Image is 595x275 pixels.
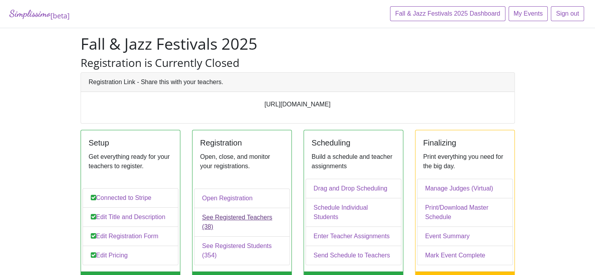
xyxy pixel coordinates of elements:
a: Sign out [551,6,584,21]
a: Simplissimo[beta] [9,6,70,22]
a: Schedule Individual Students [306,198,401,227]
a: Event Summary [417,226,513,246]
div: Registration Link - Share this with your teachers. [81,73,514,92]
a: Mark Event Complete [417,246,513,265]
a: Open Registration [194,189,290,208]
a: Send Schedule to Teachers [306,246,401,265]
a: Edit Title and Description [83,207,178,227]
a: See Registered Teachers (38) [194,208,290,237]
a: Edit Registration Form [83,226,178,246]
a: Manage Judges (Virtual) [417,179,513,198]
p: Get everything ready for your teachers to register. [89,152,172,171]
sub: [beta] [50,11,70,20]
p: Open, close, and monitor your registrations. [200,152,284,171]
a: Edit Pricing [83,246,178,265]
a: My Events [509,6,548,21]
a: Drag and Drop Scheduling [306,179,401,198]
h5: Scheduling [312,138,395,147]
a: Enter Teacher Assignments [306,226,401,246]
a: Fall & Jazz Festivals 2025 Dashboard [390,6,505,21]
h1: Fall & Jazz Festivals 2025 [81,34,515,53]
h5: Setup [89,138,172,147]
p: Build a schedule and teacher assignments [312,152,395,171]
h3: Registration is Currently Closed [81,56,515,70]
p: [URL][DOMAIN_NAME] [89,100,507,109]
a: See Registered Students (354) [194,236,290,265]
h5: Finalizing [423,138,507,147]
a: Print/Download Master Schedule [417,198,513,227]
p: Print everything you need for the big day. [423,152,507,171]
a: Connected to Stripe [83,188,178,208]
h5: Registration [200,138,284,147]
